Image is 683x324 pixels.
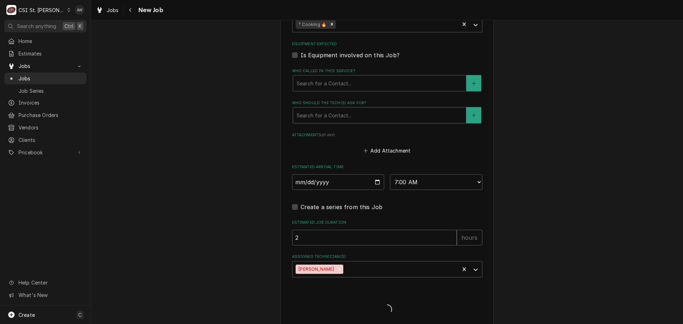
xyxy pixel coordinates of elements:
[4,60,86,72] a: Go to Jobs
[18,279,82,286] span: Help Center
[107,6,119,14] span: Jobs
[296,265,335,274] div: [PERSON_NAME]
[93,4,122,16] a: Jobs
[292,41,482,47] label: Equipment Expected
[292,132,482,138] label: Attachments
[292,254,482,260] label: Assigned Technician(s)
[466,107,481,123] button: Create New Contact
[6,5,16,15] div: CSI St. Louis's Avatar
[4,97,86,108] a: Invoices
[4,147,86,158] a: Go to Pricebook
[18,6,65,14] div: CSI St. [PERSON_NAME]
[296,20,328,29] div: ² Cooking 🔥
[4,134,86,146] a: Clients
[292,220,482,245] div: Estimated Job Duration
[4,109,86,121] a: Purchase Orders
[466,75,481,91] button: Create New Contact
[18,291,82,299] span: What's New
[18,50,83,57] span: Estimates
[472,81,476,86] svg: Create New Contact
[125,4,136,16] button: Navigate back
[390,174,482,190] select: Time Select
[6,5,16,15] div: C
[136,5,163,15] span: New Job
[4,289,86,301] a: Go to What's New
[18,124,83,131] span: Vendors
[292,68,482,74] label: Who called in this service?
[321,133,335,137] span: ( if any )
[292,220,482,225] label: Estimated Job Duration
[292,132,482,156] div: Attachments
[75,5,85,15] div: Alexandria Wilp's Avatar
[4,73,86,84] a: Jobs
[4,20,86,32] button: Search anythingCtrlK
[4,48,86,59] a: Estimates
[292,100,482,106] label: Who should the tech(s) ask for?
[292,302,482,317] span: Loading...
[18,111,83,119] span: Purchase Orders
[292,164,482,170] label: Estimated Arrival Time
[4,277,86,288] a: Go to Help Center
[18,149,72,156] span: Pricebook
[18,62,72,70] span: Jobs
[328,20,336,29] div: Remove ² Cooking 🔥
[18,136,83,144] span: Clients
[4,35,86,47] a: Home
[457,230,482,245] div: hours
[335,265,343,274] div: Remove Chuck Wamboldt
[292,254,482,277] div: Assigned Technician(s)
[18,75,83,82] span: Jobs
[292,9,482,32] div: Labels
[292,164,482,190] div: Estimated Arrival Time
[292,174,385,190] input: Date
[472,113,476,118] svg: Create New Contact
[362,146,412,156] button: Add Attachment
[301,51,399,59] label: Is Equipment involved on this Job?
[292,68,482,91] div: Who called in this service?
[4,122,86,133] a: Vendors
[18,87,83,95] span: Job Series
[64,22,74,30] span: Ctrl
[292,100,482,123] div: Who should the tech(s) ask for?
[18,99,83,106] span: Invoices
[4,85,86,97] a: Job Series
[18,37,83,45] span: Home
[292,41,482,59] div: Equipment Expected
[75,5,85,15] div: AW
[79,22,82,30] span: K
[17,22,56,30] span: Search anything
[301,203,383,211] label: Create a series from this Job
[78,311,82,319] span: C
[18,312,35,318] span: Create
